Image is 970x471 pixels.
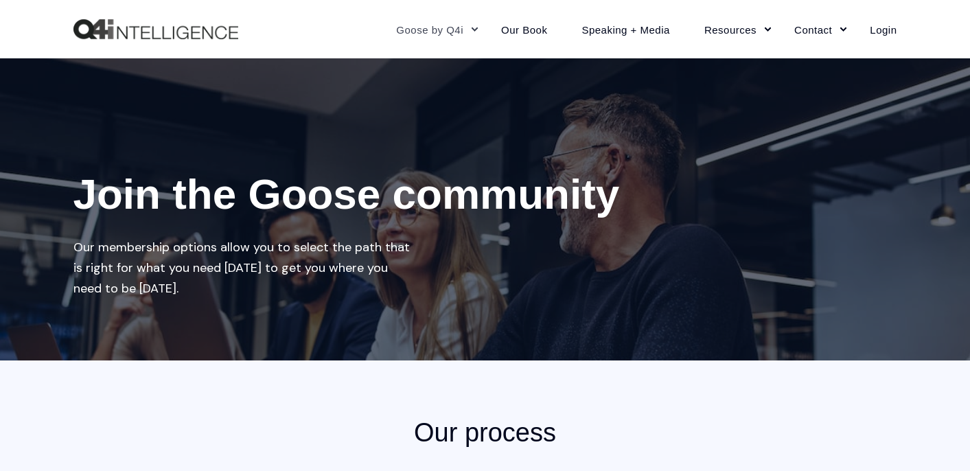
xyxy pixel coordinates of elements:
[73,19,238,40] a: Back to Home
[73,170,620,218] span: Join the Goose community
[73,237,417,299] div: Our membership options allow you to select the path that is right for what you need [DATE] to get...
[73,19,238,40] img: Q4intelligence, LLC logo
[255,415,715,450] h2: Our process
